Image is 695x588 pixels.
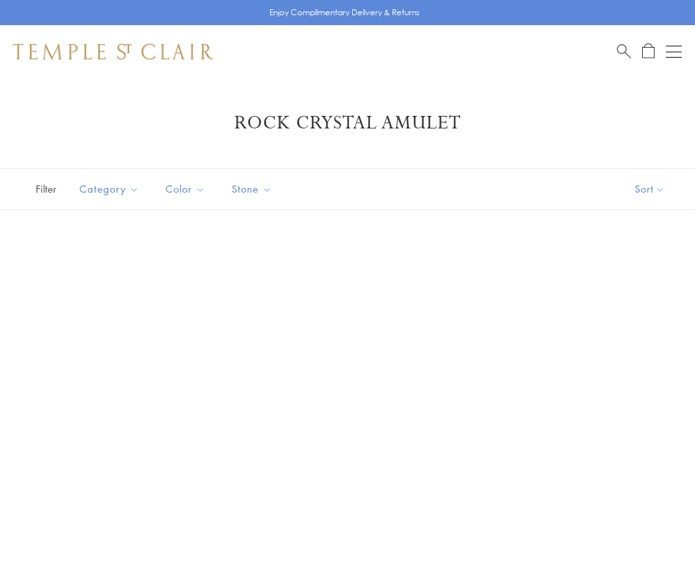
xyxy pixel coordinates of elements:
[642,43,655,60] a: Open Shopping Bag
[69,174,149,204] button: Category
[617,43,631,60] a: Search
[156,174,215,204] button: Color
[13,44,213,60] img: Temple St. Clair
[225,181,282,197] span: Stone
[33,111,662,135] h1: Rock Crystal Amulet
[222,174,282,204] button: Stone
[159,181,215,197] span: Color
[269,6,420,19] p: Enjoy Complimentary Delivery & Returns
[666,44,682,60] button: Open navigation
[605,169,695,209] button: Show sort by
[73,181,149,197] span: Category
